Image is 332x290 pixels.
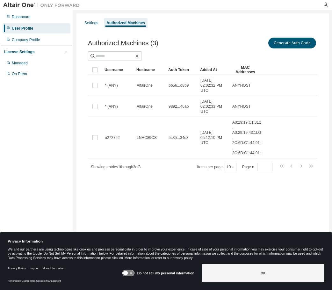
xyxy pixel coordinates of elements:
button: Generate Auth Code [268,38,316,48]
span: 9892...46ab [169,104,189,109]
span: A0:29:19:C1:31:2E , A0:29:19:43:1D:8C , 2C:6D:C1:44:91:A6 , 2C:6D:C1:44:91:A2 [232,120,265,156]
button: 10 [226,164,235,170]
img: Altair One [3,2,83,8]
div: Settings [84,20,98,25]
span: 5c35...34d8 [169,135,189,140]
div: Username [105,65,131,75]
div: Hostname [136,65,163,75]
div: Authorized Machines [106,20,145,25]
div: Dashboard [12,14,31,19]
div: Company Profile [12,37,40,42]
div: MAC Addresses [232,65,259,75]
span: u272752 [105,135,120,140]
div: License Settings [4,49,34,54]
span: AltairOne [137,83,153,88]
div: Added At [200,65,227,75]
span: [DATE] 05:12:10 PM UTC [200,130,227,145]
span: * (ANY) [105,104,118,109]
div: On Prem [12,71,27,76]
span: Showing entries 1 through 3 of 3 [91,165,141,169]
span: Authorized Machines (3) [88,40,158,47]
span: Page n. [242,163,272,171]
span: ANYHOST [232,104,251,109]
div: User Profile [12,26,33,31]
span: ANYHOST [232,83,251,88]
span: [DATE] 02:02:33 PM UTC [200,99,227,114]
span: LNHC89CS [137,135,157,140]
span: Items per page [197,163,236,171]
span: AltairOne [137,104,153,109]
div: Managed [12,61,28,66]
div: Auth Token [168,65,195,75]
span: bb56...d8b9 [169,83,189,88]
span: * (ANY) [105,83,118,88]
span: [DATE] 02:02:32 PM UTC [200,78,227,93]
